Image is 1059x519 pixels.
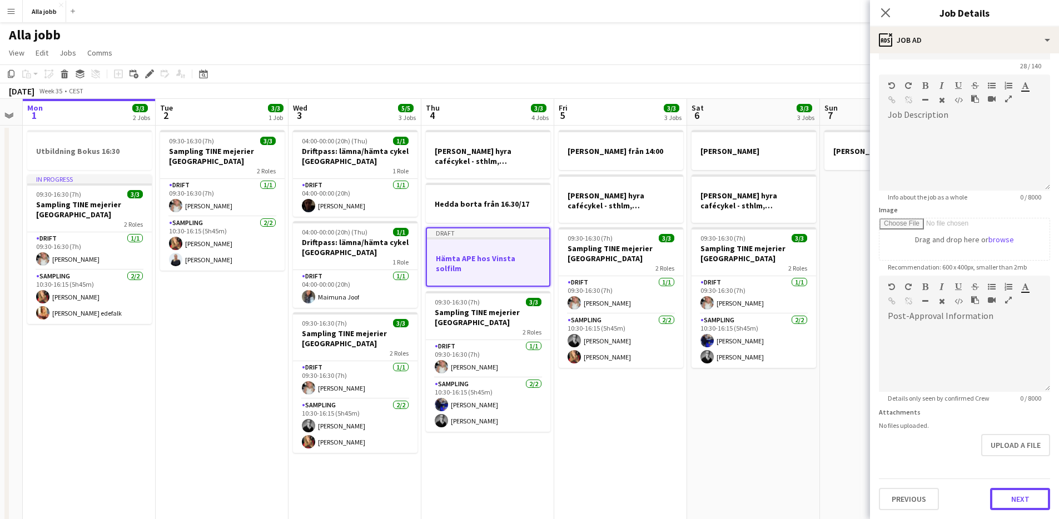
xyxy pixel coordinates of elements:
[692,103,704,113] span: Sat
[904,81,912,90] button: Redo
[27,174,152,324] div: In progress09:30-16:30 (7h)3/3Sampling TINE mejerier [GEOGRAPHIC_DATA]2 RolesDrift1/109:30-16:30 ...
[1005,282,1012,291] button: Ordered List
[268,104,284,112] span: 3/3
[921,96,929,104] button: Horizontal Line
[824,146,949,156] h3: [PERSON_NAME]
[559,191,683,211] h3: [PERSON_NAME] hyra cafécykel - sthlm, [GEOGRAPHIC_DATA], cph
[700,234,745,242] span: 09:30-16:30 (7h)
[160,146,285,166] h3: Sampling TINE mejerier [GEOGRAPHIC_DATA]
[824,130,949,170] app-job-card: [PERSON_NAME]
[792,234,807,242] span: 3/3
[870,27,1059,53] div: Job Ad
[921,81,929,90] button: Bold
[879,488,939,510] button: Previous
[426,227,550,287] div: DraftHämta APE hos Vinsta solfilm
[293,270,417,308] app-card-role: Drift1/104:00-00:00 (20h)Maimuna Joof
[879,408,921,416] label: Attachments
[27,270,152,324] app-card-role: Sampling2/210:30-16:15 (5h45m)[PERSON_NAME][PERSON_NAME] edefalk
[426,291,550,432] div: 09:30-16:30 (7h)3/3Sampling TINE mejerier [GEOGRAPHIC_DATA]2 RolesDrift1/109:30-16:30 (7h)[PERSON...
[426,103,440,113] span: Thu
[990,488,1050,510] button: Next
[888,282,896,291] button: Undo
[559,314,683,368] app-card-role: Sampling2/210:30-16:15 (5h45m)[PERSON_NAME][PERSON_NAME]
[1021,282,1029,291] button: Text Color
[293,221,417,308] app-job-card: 04:00-00:00 (20h) (Thu)1/1Driftpass: lämna/hämta cykel [GEOGRAPHIC_DATA]1 RoleDrift1/104:00-00:00...
[9,48,24,58] span: View
[870,6,1059,20] h3: Job Details
[133,113,150,122] div: 2 Jobs
[293,361,417,399] app-card-role: Drift1/109:30-16:30 (7h)[PERSON_NAME]
[291,109,307,122] span: 3
[426,378,550,432] app-card-role: Sampling2/210:30-16:15 (5h45m)[PERSON_NAME][PERSON_NAME]
[921,282,929,291] button: Bold
[27,103,43,113] span: Mon
[1021,81,1029,90] button: Text Color
[293,146,417,166] h3: Driftpass: lämna/hämta cykel [GEOGRAPHIC_DATA]
[559,103,568,113] span: Fri
[55,46,81,60] a: Jobs
[302,228,367,236] span: 04:00-00:00 (20h) (Thu)
[664,113,682,122] div: 3 Jobs
[83,46,117,60] a: Comms
[393,228,409,236] span: 1/1
[690,109,704,122] span: 6
[659,234,674,242] span: 3/3
[27,232,152,270] app-card-role: Drift1/109:30-16:30 (7h)[PERSON_NAME]
[169,137,214,145] span: 09:30-16:30 (7h)
[988,296,996,305] button: Insert video
[4,46,29,60] a: View
[59,48,76,58] span: Jobs
[971,81,979,90] button: Strikethrough
[664,104,679,112] span: 3/3
[879,263,1036,271] span: Recommendation: 600 x 400px, smaller than 2mb
[526,298,541,306] span: 3/3
[392,258,409,266] span: 1 Role
[293,130,417,217] app-job-card: 04:00-00:00 (20h) (Thu)1/1Driftpass: lämna/hämta cykel [GEOGRAPHIC_DATA]1 RoleDrift1/104:00-00:00...
[293,237,417,257] h3: Driftpass: lämna/hämta cykel [GEOGRAPHIC_DATA]
[938,96,946,104] button: Clear Formatting
[971,94,979,103] button: Paste as plain text
[1005,296,1012,305] button: Fullscreen
[531,113,549,122] div: 4 Jobs
[904,282,912,291] button: Redo
[69,87,83,95] div: CEST
[692,130,816,170] app-job-card: [PERSON_NAME]
[938,297,946,306] button: Clear Formatting
[888,81,896,90] button: Undo
[160,217,285,271] app-card-role: Sampling2/210:30-16:15 (5h45m)[PERSON_NAME][PERSON_NAME]
[426,183,550,223] div: Hedda borta från 16.30/17
[1011,394,1050,402] span: 0 / 8000
[692,174,816,223] div: [PERSON_NAME] hyra cafécykel - sthlm, [GEOGRAPHIC_DATA], cph
[981,434,1050,456] button: Upload a file
[426,340,550,378] app-card-role: Drift1/109:30-16:30 (7h)[PERSON_NAME]
[293,399,417,453] app-card-role: Sampling2/210:30-16:15 (5h45m)[PERSON_NAME][PERSON_NAME]
[988,94,996,103] button: Insert video
[879,421,1050,430] div: No files uploaded.
[1011,62,1050,70] span: 28 / 140
[692,191,816,211] h3: [PERSON_NAME] hyra cafécykel - sthlm, [GEOGRAPHIC_DATA], cph
[27,130,152,170] app-job-card: Utbildning Bokus 16:30
[788,264,807,272] span: 2 Roles
[692,314,816,368] app-card-role: Sampling2/210:30-16:15 (5h45m)[PERSON_NAME][PERSON_NAME]
[879,193,976,201] span: Info about the job as a whole
[954,297,962,306] button: HTML Code
[559,174,683,223] app-job-card: [PERSON_NAME] hyra cafécykel - sthlm, [GEOGRAPHIC_DATA], cph
[559,276,683,314] app-card-role: Drift1/109:30-16:30 (7h)[PERSON_NAME]
[160,130,285,271] app-job-card: 09:30-16:30 (7h)3/3Sampling TINE mejerier [GEOGRAPHIC_DATA]2 RolesDrift1/109:30-16:30 (7h)[PERSON...
[87,48,112,58] span: Comms
[160,179,285,217] app-card-role: Drift1/109:30-16:30 (7h)[PERSON_NAME]
[692,227,816,368] app-job-card: 09:30-16:30 (7h)3/3Sampling TINE mejerier [GEOGRAPHIC_DATA]2 RolesDrift1/109:30-16:30 (7h)[PERSON...
[531,104,546,112] span: 3/3
[426,307,550,327] h3: Sampling TINE mejerier [GEOGRAPHIC_DATA]
[559,146,683,156] h3: [PERSON_NAME] från 14:00
[392,167,409,175] span: 1 Role
[954,96,962,104] button: HTML Code
[293,103,307,113] span: Wed
[797,104,812,112] span: 3/3
[27,199,152,219] h3: Sampling TINE mejerier [GEOGRAPHIC_DATA]
[568,234,613,242] span: 09:30-16:30 (7h)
